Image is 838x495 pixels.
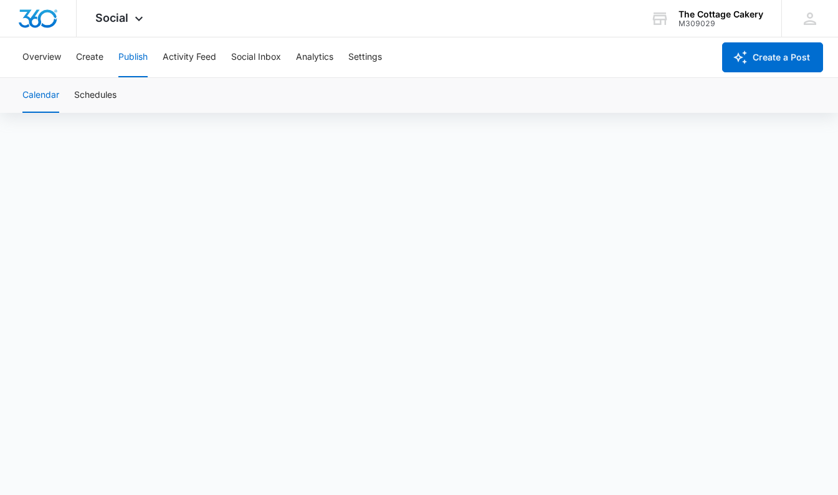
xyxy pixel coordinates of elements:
[74,78,117,113] button: Schedules
[678,9,763,19] div: account name
[22,37,61,77] button: Overview
[163,37,216,77] button: Activity Feed
[296,37,333,77] button: Analytics
[348,37,382,77] button: Settings
[722,42,823,72] button: Create a Post
[231,37,281,77] button: Social Inbox
[76,37,103,77] button: Create
[118,37,148,77] button: Publish
[95,11,128,24] span: Social
[22,78,59,113] button: Calendar
[678,19,763,28] div: account id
